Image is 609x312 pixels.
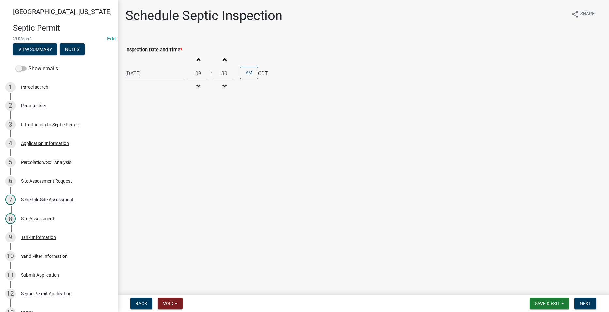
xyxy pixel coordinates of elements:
[530,298,569,309] button: Save & Exit
[163,301,173,306] span: Void
[21,216,54,221] div: Site Assessment
[60,43,85,55] button: Notes
[566,8,600,21] button: shareShare
[21,179,72,183] div: Site Assessment Request
[571,10,579,18] i: share
[21,103,46,108] div: Require User
[125,67,185,80] input: mm/dd/yyyy
[21,197,73,202] div: Schedule Site Assessment
[535,301,560,306] span: Save & Exit
[125,8,282,23] h1: Schedule Septic Inspection
[107,36,116,42] a: Edit
[5,157,16,167] div: 5
[21,235,56,240] div: Tank Information
[188,67,209,80] input: Hours
[21,291,72,296] div: Septic Permit Application
[21,160,71,164] div: Percolation/Soil Analysis
[107,36,116,42] wm-modal-confirm: Edit Application Number
[5,195,16,205] div: 7
[240,67,258,79] button: AM
[136,301,147,306] span: Back
[125,48,182,52] label: Inspection Date and Time
[258,70,268,78] span: CDT
[580,301,591,306] span: Next
[60,47,85,52] wm-modal-confirm: Notes
[580,10,595,18] span: Share
[5,101,16,111] div: 2
[5,232,16,242] div: 9
[21,85,48,89] div: Parcel search
[130,298,152,309] button: Back
[13,23,112,33] h4: Septic Permit
[13,43,57,55] button: View Summary
[21,254,68,258] div: Sand Filter Information
[13,36,104,42] span: 2025-54
[5,176,16,186] div: 6
[209,70,214,78] div: :
[5,270,16,280] div: 11
[214,67,235,80] input: Minutes
[13,8,112,16] span: [GEOGRAPHIC_DATA], [US_STATE]
[21,122,79,127] div: Introduction to Septic Permit
[5,213,16,224] div: 8
[13,47,57,52] wm-modal-confirm: Summary
[5,289,16,299] div: 12
[5,251,16,261] div: 10
[5,82,16,92] div: 1
[16,65,58,72] label: Show emails
[5,119,16,130] div: 3
[21,273,59,277] div: Submit Application
[158,298,183,309] button: Void
[21,141,69,146] div: Application Information
[574,298,596,309] button: Next
[5,138,16,148] div: 4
